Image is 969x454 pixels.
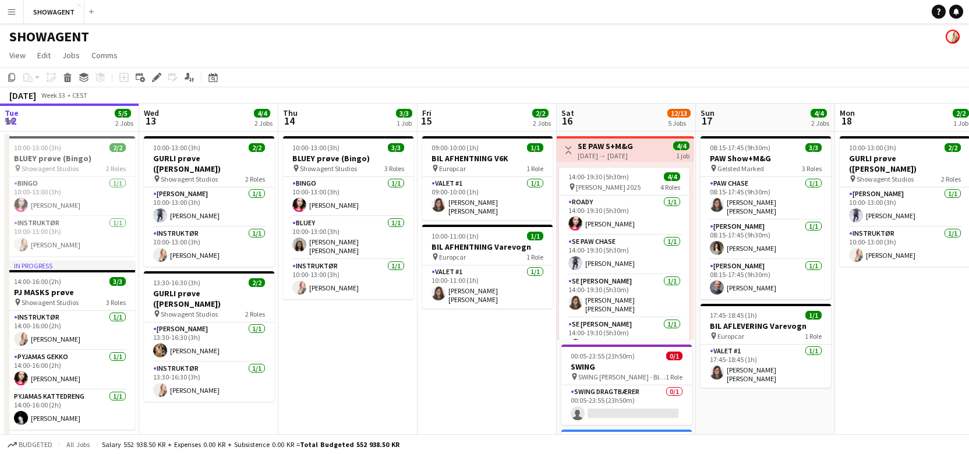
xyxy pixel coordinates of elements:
[14,143,61,152] span: 10:00-13:00 (3h)
[668,119,690,127] div: 5 Jobs
[666,352,682,360] span: 0/1
[109,143,126,152] span: 2/2
[292,143,339,152] span: 10:00-13:00 (3h)
[115,109,131,118] span: 5/5
[422,108,432,118] span: Fri
[701,260,831,299] app-card-role: [PERSON_NAME]1/108:15-17:45 (9h30m)[PERSON_NAME]
[283,177,413,217] app-card-role: BINGO1/110:00-13:00 (3h)[PERSON_NAME]
[144,271,274,402] div: 13:30-16:30 (3h)2/2GURLI prøve ([PERSON_NAME]) Showagent Studios2 Roles[PERSON_NAME]1/113:30-16:3...
[533,119,551,127] div: 2 Jobs
[701,108,715,118] span: Sun
[561,385,692,425] app-card-role: SWING Dragtbærer0/100:05-23:55 (23h50m)
[300,440,399,449] span: Total Budgeted 552 938.50 KR
[249,143,265,152] span: 2/2
[72,91,87,100] div: CEST
[710,143,770,152] span: 08:15-17:45 (9h30m)
[6,438,54,451] button: Budgeted
[283,153,413,164] h3: BLUEY prøve (Bingo)
[144,108,159,118] span: Wed
[5,217,135,256] app-card-role: INSTRUKTØR1/110:00-13:00 (3h)[PERSON_NAME]
[701,153,831,164] h3: PAW Show+M&G
[422,177,553,220] app-card-role: Valet #11/109:00-10:00 (1h)[PERSON_NAME] [PERSON_NAME] [PERSON_NAME]
[5,153,135,164] h3: BLUEY prøve (Bingo)
[561,345,692,425] app-job-card: 00:05-23:55 (23h50m)0/1SWING SWING [PERSON_NAME] - Bluey, PAW, Gurli1 RoleSWING Dragtbærer0/100:0...
[254,119,273,127] div: 2 Jobs
[676,150,689,160] div: 1 job
[144,322,274,362] app-card-role: [PERSON_NAME]1/113:30-16:30 (3h)[PERSON_NAME]
[3,114,19,127] span: 12
[559,318,689,357] app-card-role: SE [PERSON_NAME]1/114:00-19:30 (5h30m)
[420,114,432,127] span: 15
[115,119,133,127] div: 2 Jobs
[281,114,298,127] span: 14
[527,143,543,152] span: 1/1
[849,143,896,152] span: 10:00-13:00 (3h)
[422,265,553,308] app-card-role: Valet #11/110:00-11:00 (1h)[PERSON_NAME] [PERSON_NAME] [PERSON_NAME]
[422,136,553,220] app-job-card: 09:00-10:00 (1h)1/1BIL AFHENTNING V6K Europcar1 RoleValet #11/109:00-10:00 (1h)[PERSON_NAME] [PER...
[571,352,635,360] span: 00:05-23:55 (23h50m)
[388,143,404,152] span: 3/3
[422,242,553,252] h3: BIL AFHENTNING Varevogn
[283,217,413,260] app-card-role: BLUEY1/110:00-13:00 (3h)[PERSON_NAME] [PERSON_NAME]
[432,232,479,240] span: 10:00-11:00 (1h)
[526,164,543,173] span: 1 Role
[144,187,274,227] app-card-role: [PERSON_NAME]1/110:00-13:00 (3h)[PERSON_NAME]
[102,440,399,449] div: Salary 552 938.50 KR + Expenses 0.00 KR + Subsistence 0.00 KR =
[578,141,633,151] h3: SE PAW S+M&G
[109,277,126,286] span: 3/3
[397,119,412,127] div: 1 Job
[559,275,689,318] app-card-role: SE [PERSON_NAME]1/114:00-19:30 (5h30m)[PERSON_NAME] [PERSON_NAME] [PERSON_NAME]
[811,119,829,127] div: 2 Jobs
[667,109,691,118] span: 12/13
[422,153,553,164] h3: BIL AFHENTNING V6K
[439,164,466,173] span: Europcar
[161,310,218,318] span: Showagent Studios
[710,311,757,320] span: 17:45-18:45 (1h)
[245,310,265,318] span: 2 Roles
[805,143,822,152] span: 3/3
[144,362,274,402] app-card-role: INSTRUKTØR1/113:30-16:30 (3h)[PERSON_NAME]
[283,136,413,299] app-job-card: 10:00-13:00 (3h)3/3BLUEY prøve (Bingo) Showagent Studios3 RolesBINGO1/110:00-13:00 (3h)[PERSON_NA...
[24,1,84,23] button: SHOWAGENT
[144,136,274,267] app-job-card: 10:00-13:00 (3h)2/2GURLI prøve ([PERSON_NAME]) Showagent Studios2 Roles[PERSON_NAME]1/110:00-13:0...
[805,311,822,320] span: 1/1
[5,136,135,256] app-job-card: 10:00-13:00 (3h)2/2BLUEY prøve (Bingo) Showagent Studios2 RolesBINGO1/110:00-13:00 (3h)[PERSON_NA...
[432,143,479,152] span: 09:00-10:00 (1h)
[384,164,404,173] span: 3 Roles
[945,143,961,152] span: 2/2
[9,28,89,45] h1: SHOWAGENT
[673,141,689,150] span: 4/4
[560,114,574,127] span: 16
[5,261,135,270] div: In progress
[422,225,553,308] app-job-card: 10:00-11:00 (1h)1/1BIL AFHENTNING Varevogn Europcar1 RoleValet #11/110:00-11:00 (1h)[PERSON_NAME]...
[22,164,79,173] span: Showagent Studios
[144,153,274,174] h3: GURLI prøve ([PERSON_NAME])
[5,350,135,390] app-card-role: PYJAMAS GEKKO1/114:00-16:00 (2h)[PERSON_NAME]
[953,119,968,127] div: 1 Job
[701,345,831,388] app-card-role: Valet #11/117:45-18:45 (1h)[PERSON_NAME] [PERSON_NAME] [PERSON_NAME]
[527,232,543,240] span: 1/1
[283,108,298,118] span: Thu
[805,332,822,340] span: 1 Role
[153,278,200,287] span: 13:30-16:30 (3h)
[249,278,265,287] span: 2/2
[9,50,26,61] span: View
[14,277,61,286] span: 14:00-16:00 (2h)
[559,235,689,275] app-card-role: SE PAW CHASE1/114:00-19:30 (5h30m)[PERSON_NAME]
[561,108,574,118] span: Sat
[857,175,914,183] span: Showagent Studios
[559,168,689,340] app-job-card: 14:00-19:30 (5h30m)4/4 [PERSON_NAME] 20254 RolesRoady1/114:00-19:30 (5h30m)[PERSON_NAME]SE PAW CH...
[22,298,79,307] span: Showagent Studios
[578,373,666,381] span: SWING [PERSON_NAME] - Bluey, PAW, Gurli
[254,109,270,118] span: 4/4
[106,164,126,173] span: 2 Roles
[283,260,413,299] app-card-role: INSTRUKTØR1/110:00-13:00 (3h)[PERSON_NAME]
[396,109,412,118] span: 3/3
[87,48,122,63] a: Comms
[701,177,831,220] app-card-role: PAW CHASE1/108:15-17:45 (9h30m)[PERSON_NAME] [PERSON_NAME] [PERSON_NAME]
